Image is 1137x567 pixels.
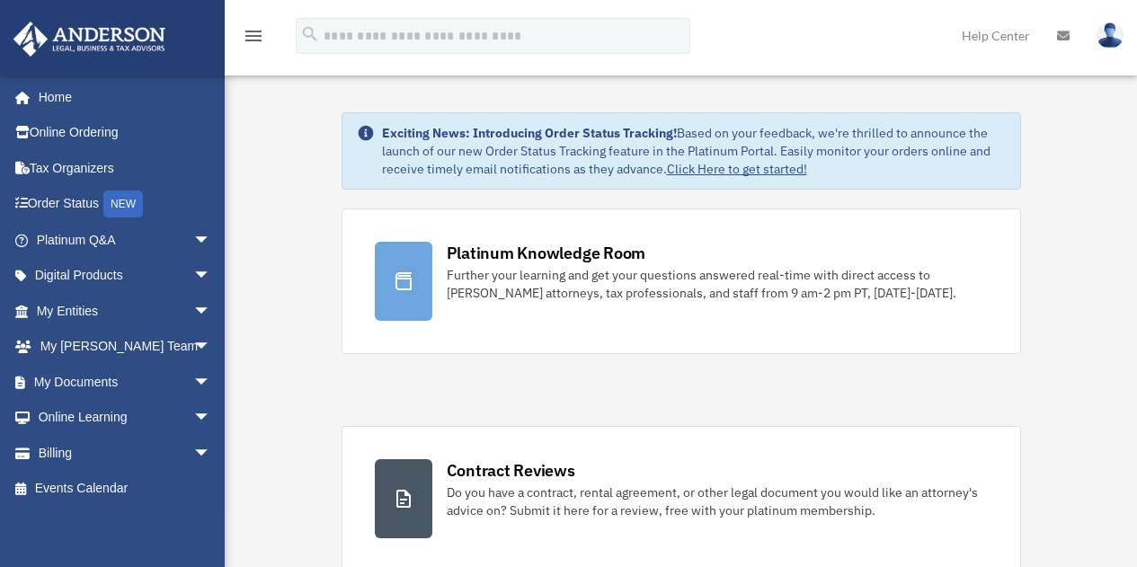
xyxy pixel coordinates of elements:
a: Tax Organizers [13,150,238,186]
span: arrow_drop_down [193,435,229,472]
div: Platinum Knowledge Room [447,242,646,264]
a: Click Here to get started! [667,161,807,177]
a: Order StatusNEW [13,186,238,223]
a: Digital Productsarrow_drop_down [13,258,238,294]
img: User Pic [1097,22,1124,49]
strong: Exciting News: Introducing Order Status Tracking! [382,125,677,141]
div: Contract Reviews [447,459,575,482]
span: arrow_drop_down [193,400,229,437]
a: My [PERSON_NAME] Teamarrow_drop_down [13,329,238,365]
a: Home [13,79,229,115]
div: Based on your feedback, we're thrilled to announce the launch of our new Order Status Tracking fe... [382,124,1006,178]
span: arrow_drop_down [193,222,229,259]
i: menu [243,25,264,47]
a: Online Learningarrow_drop_down [13,400,238,436]
span: arrow_drop_down [193,364,229,401]
a: My Documentsarrow_drop_down [13,364,238,400]
div: Do you have a contract, rental agreement, or other legal document you would like an attorney's ad... [447,483,988,519]
div: NEW [103,190,143,217]
a: Billingarrow_drop_down [13,435,238,471]
img: Anderson Advisors Platinum Portal [8,22,171,57]
a: Platinum Knowledge Room Further your learning and get your questions answered real-time with dire... [342,208,1021,354]
div: Further your learning and get your questions answered real-time with direct access to [PERSON_NAM... [447,266,988,302]
span: arrow_drop_down [193,329,229,366]
i: search [300,24,320,44]
a: Platinum Q&Aarrow_drop_down [13,222,238,258]
span: arrow_drop_down [193,258,229,295]
a: Events Calendar [13,471,238,507]
a: Online Ordering [13,115,238,151]
a: menu [243,31,264,47]
span: arrow_drop_down [193,293,229,330]
a: My Entitiesarrow_drop_down [13,293,238,329]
